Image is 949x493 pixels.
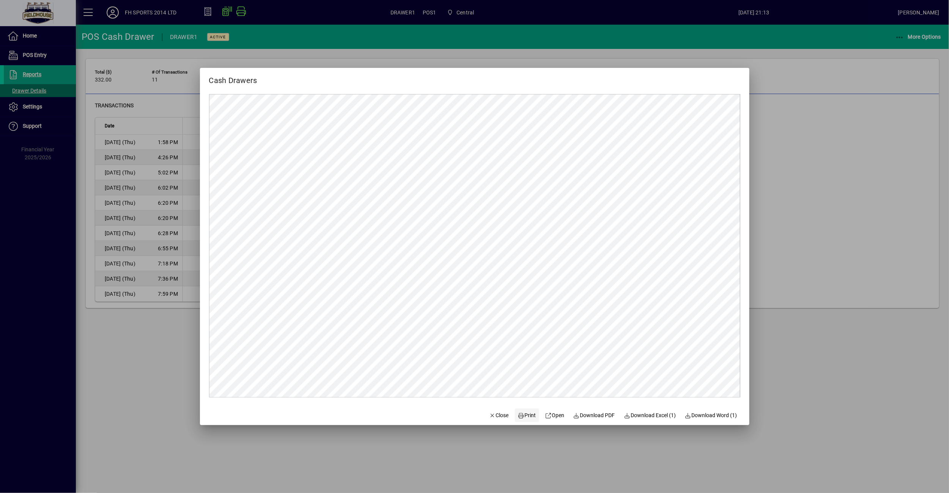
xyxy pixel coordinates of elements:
span: Download Word (1) [685,411,737,419]
button: Download Excel (1) [621,408,679,422]
span: Download Excel (1) [624,411,676,419]
a: Download PDF [570,408,618,422]
button: Download Word (1) [682,408,740,422]
button: Print [515,408,539,422]
a: Open [542,408,568,422]
button: Close [486,408,512,422]
h2: Cash Drawers [200,68,266,86]
span: Print [518,411,536,419]
span: Open [545,411,565,419]
span: Close [489,411,509,419]
span: Download PDF [573,411,615,419]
